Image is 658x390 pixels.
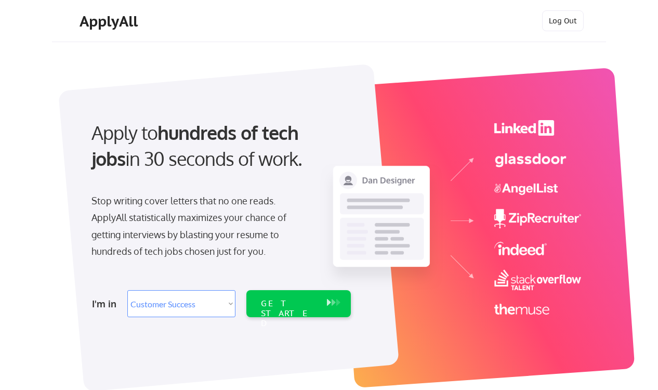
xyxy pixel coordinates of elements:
div: ApplyAll [80,12,141,30]
div: GET STARTED [261,298,317,329]
button: Log Out [542,10,584,31]
strong: hundreds of tech jobs [91,121,303,170]
div: Stop writing cover letters that no one reads. ApplyAll statistically maximizes your chance of get... [91,192,305,260]
div: I'm in [92,295,121,312]
div: Apply to in 30 seconds of work. [91,120,347,172]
